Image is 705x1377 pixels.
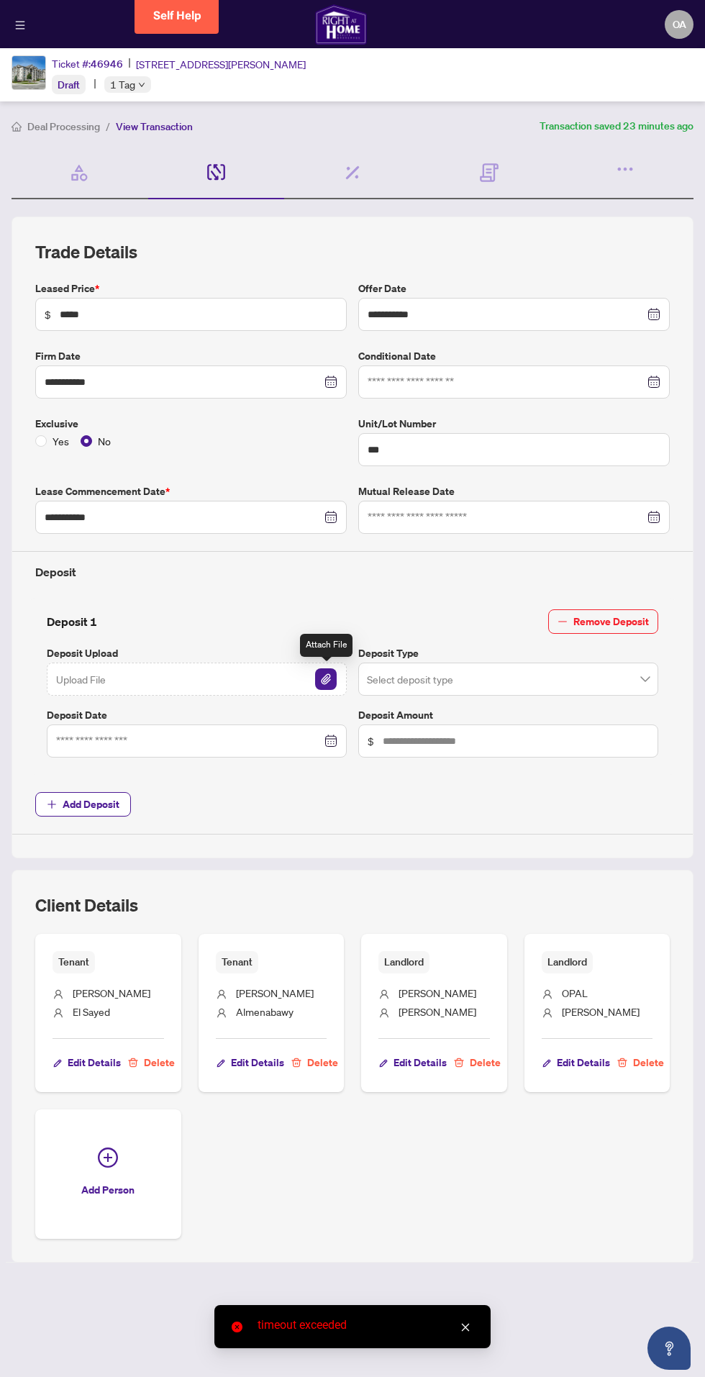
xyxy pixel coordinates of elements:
span: close [460,1322,470,1332]
span: Upload FileFile Attachement [47,663,347,696]
h2: Trade Details [35,240,670,263]
button: Delete [291,1050,339,1075]
span: [PERSON_NAME] [399,1005,476,1018]
span: OA [673,17,686,32]
span: down [138,81,145,88]
button: Edit Details [53,1050,122,1075]
label: Deposit Amount [358,707,658,723]
article: Transaction saved 23 minutes ago [540,118,693,135]
label: Mutual Release Date [358,483,670,499]
span: $ [45,306,51,322]
span: Upload File [56,671,106,687]
span: No [92,433,117,449]
span: Delete [470,1051,501,1074]
span: Delete [144,1051,175,1074]
span: [STREET_ADDRESS][PERSON_NAME] [136,56,306,72]
label: Conditional Date [358,348,670,364]
label: Deposit Date [47,707,347,723]
img: IMG-W12299262_1.jpg [12,56,45,89]
span: View Transaction [116,120,193,133]
span: Landlord [542,951,593,973]
button: File Attachement [314,668,337,691]
span: menu [15,20,25,30]
button: Edit Details [378,1050,447,1075]
span: Edit Details [557,1051,610,1074]
button: Delete [453,1050,501,1075]
span: [PERSON_NAME] [399,986,476,999]
span: Add Deposit [63,793,119,816]
span: [PERSON_NAME] [73,986,150,999]
label: Leased Price [35,281,347,296]
span: Edit Details [68,1051,121,1074]
span: Remove Deposit [573,610,649,633]
label: Lease Commencement Date [35,483,347,499]
img: logo [315,4,367,45]
span: El Sayed [73,1005,110,1018]
span: Add Person [81,1178,135,1201]
button: Delete [617,1050,665,1075]
div: timeout exceeded [258,1317,473,1334]
span: plus [47,799,57,809]
span: [PERSON_NAME] [562,1005,640,1018]
div: Ticket #: [52,55,123,72]
span: Yes [47,433,75,449]
button: Add Person [35,1109,181,1239]
button: Edit Details [542,1050,611,1075]
span: OPAL [562,986,588,999]
span: Almenabawy [236,1005,294,1018]
button: Edit Details [216,1050,285,1075]
span: $ [368,733,374,749]
button: Add Deposit [35,792,131,817]
span: Delete [307,1051,338,1074]
span: Deal Processing [27,120,100,133]
div: Attach File [300,634,352,657]
span: [PERSON_NAME] [236,986,314,999]
li: / [106,118,110,135]
button: Delete [127,1050,176,1075]
label: Firm Date [35,348,347,364]
button: Remove Deposit [548,609,658,634]
h4: Deposit 1 [47,613,97,630]
label: Deposit Upload [47,645,347,661]
span: 1 Tag [110,76,135,93]
span: home [12,122,22,132]
span: Landlord [378,951,429,973]
label: Offer Date [358,281,670,296]
span: Edit Details [394,1051,447,1074]
span: minus [558,617,568,627]
span: Self Help [153,9,201,22]
span: 46946 [91,58,123,71]
span: plus-circle [98,1147,118,1168]
span: Edit Details [231,1051,284,1074]
h4: Deposit [35,563,670,581]
span: close-circle [232,1322,242,1332]
span: Tenant [216,951,258,973]
span: Tenant [53,951,95,973]
label: Exclusive [35,416,347,432]
span: Draft [58,78,80,91]
img: File Attachement [315,668,337,690]
label: Deposit Type [358,645,658,661]
button: Open asap [647,1327,691,1370]
h2: Client Details [35,894,138,917]
a: Close [458,1319,473,1335]
span: Delete [633,1051,664,1074]
label: Unit/Lot Number [358,416,670,432]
